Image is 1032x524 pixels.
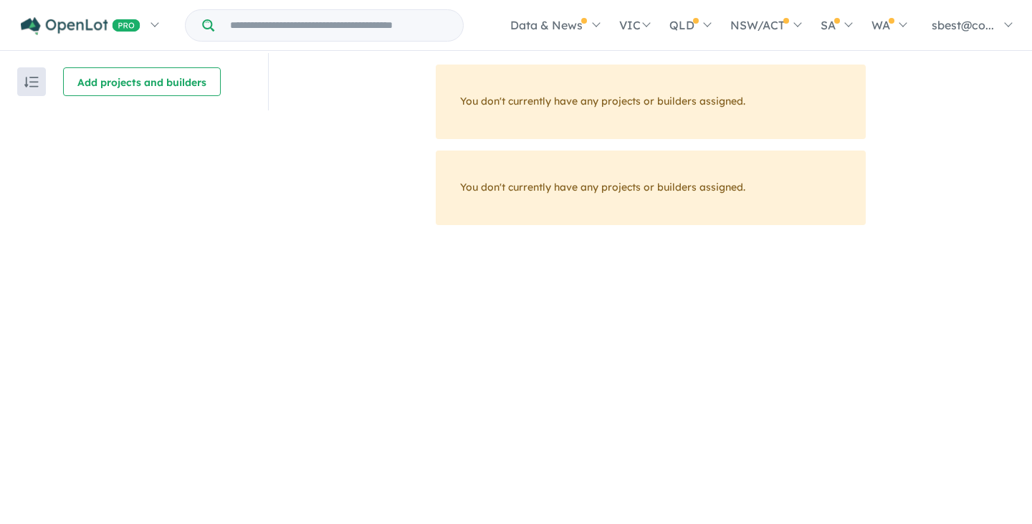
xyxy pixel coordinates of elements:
[21,17,140,35] img: Openlot PRO Logo White
[63,67,221,96] button: Add projects and builders
[217,10,460,41] input: Try estate name, suburb, builder or developer
[24,77,39,87] img: sort.svg
[436,151,866,225] div: You don't currently have any projects or builders assigned.
[436,65,866,139] div: You don't currently have any projects or builders assigned.
[932,18,994,32] span: sbest@co...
